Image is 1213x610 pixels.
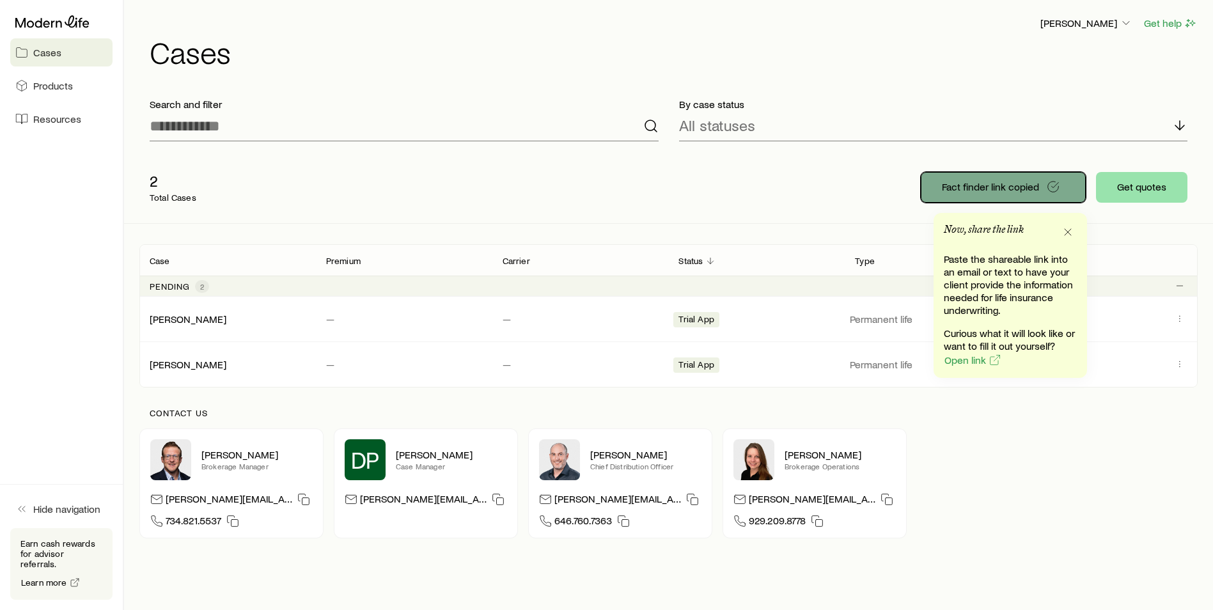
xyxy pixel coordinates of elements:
p: Search and filter [150,98,659,111]
p: [PERSON_NAME] [785,448,896,461]
a: Open link [944,354,1002,366]
img: Ellen Wall [733,439,774,480]
button: Get help [1143,16,1198,31]
p: Case Manager [396,461,507,471]
button: Hide navigation [10,495,113,523]
img: Dan Pierson [539,439,580,480]
p: All statuses [679,116,755,134]
div: Earn cash rewards for advisor referrals.Learn more [10,528,113,600]
p: Curious what it will look like or want to fill it out yourself? [944,327,1077,352]
span: Open link [944,355,986,365]
h1: Cases [150,36,1198,67]
span: Resources [33,113,81,125]
p: Type [855,256,875,266]
p: Contact us [150,408,1187,418]
p: Status [678,256,703,266]
img: Matt Kaas [150,439,191,480]
span: Cases [33,46,61,59]
p: [PERSON_NAME] [590,448,701,461]
span: Fact finder link copied [942,182,1039,192]
span: DP [351,447,380,473]
p: [PERSON_NAME][EMAIL_ADDRESS][DOMAIN_NAME] [360,492,487,510]
p: Case [150,256,170,266]
p: Paste the shareable link into an email or text to have your client provide the information needed... [944,253,1077,317]
button: [PERSON_NAME] [1040,16,1133,31]
p: Chief Distribution Officer [590,461,701,471]
p: Brokerage Manager [201,461,313,471]
span: Hide navigation [33,503,100,515]
div: [PERSON_NAME] [150,358,226,371]
p: Now, share the link [944,223,1024,242]
span: Trial App [678,314,714,327]
p: Pending [150,281,190,292]
p: Total Cases [150,192,196,203]
p: Earn cash rewards for advisor referrals. [20,538,102,569]
button: Fact finder link copied [921,172,1086,203]
p: Permanent life [850,358,1016,371]
p: [PERSON_NAME][EMAIL_ADDRESS][DOMAIN_NAME] [554,492,681,510]
span: Learn more [21,578,67,587]
p: [PERSON_NAME] [201,448,313,461]
span: Trial App [678,359,714,373]
a: Cases [10,38,113,66]
div: [PERSON_NAME] [150,313,226,326]
p: — [326,358,482,371]
p: By case status [679,98,1188,111]
p: Permanent life [850,313,1016,325]
p: Brokerage Operations [785,461,896,471]
p: Carrier [503,256,530,266]
span: 734.821.5537 [166,514,221,531]
a: Products [10,72,113,100]
p: [PERSON_NAME][EMAIL_ADDRESS][DOMAIN_NAME] [749,492,875,510]
span: Products [33,79,73,92]
p: [PERSON_NAME] [396,448,507,461]
a: [PERSON_NAME] [150,358,226,370]
p: [PERSON_NAME][EMAIL_ADDRESS][PERSON_NAME][DOMAIN_NAME] [166,492,292,510]
p: — [503,358,659,371]
p: Premium [326,256,361,266]
a: Resources [10,105,113,133]
p: [PERSON_NAME] [1040,17,1132,29]
span: 2 [200,281,204,292]
div: Client cases [139,244,1198,387]
p: — [326,313,482,325]
span: 929.209.8778 [749,514,806,531]
p: 2 [150,172,196,190]
span: 646.760.7363 [554,514,612,531]
p: — [503,313,659,325]
button: Get quotes [1096,172,1187,203]
button: Open link [944,353,1002,368]
a: [PERSON_NAME] [150,313,226,325]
